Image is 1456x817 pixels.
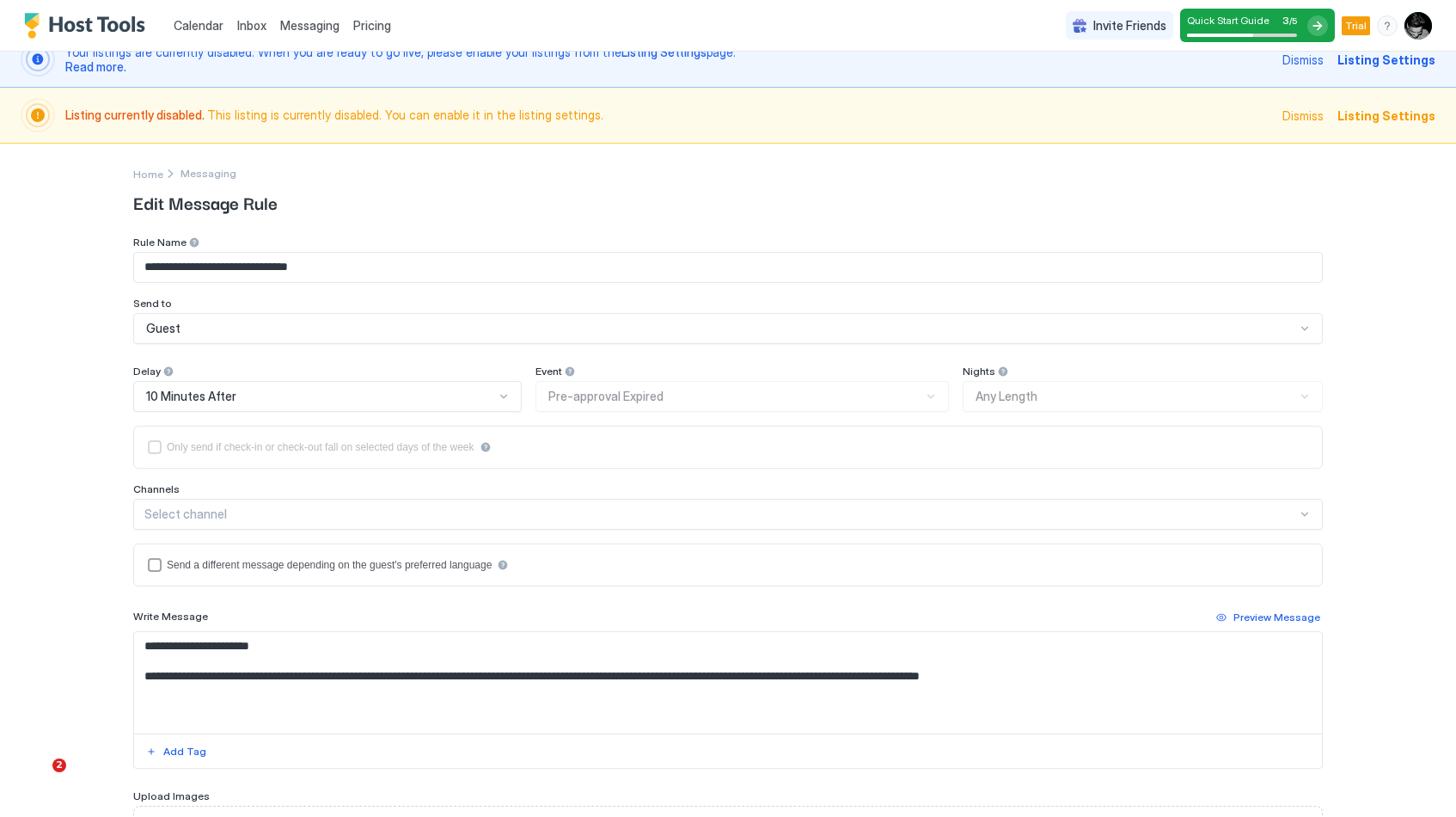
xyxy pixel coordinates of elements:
span: 10 Minutes After [146,389,236,404]
span: Send to [133,297,172,310]
span: Pricing [353,18,391,34]
span: Messaging [180,167,236,180]
span: Guest [146,321,180,336]
span: Rule Name [133,236,187,249]
a: Listing Settings [621,45,707,59]
button: Add Tag [144,741,209,762]
div: Send a different message depending on the guest's preferred language [167,559,492,571]
div: Only send if check-in or check-out fall on selected days of the week [167,441,474,453]
div: menu [1377,15,1398,36]
div: Dismiss [1282,107,1324,125]
span: Listing currently disabled. [65,107,207,122]
a: Read more. [65,59,126,74]
div: isLimited [148,440,1308,454]
span: Upload Images [133,789,210,802]
textarea: Input Field [134,632,1322,734]
span: / 5 [1289,15,1297,27]
span: Write Message [133,610,208,623]
span: Calendar [174,18,223,33]
div: Breadcrumb [133,164,163,182]
div: Add Tag [163,744,206,759]
span: This listing is currently disabled. You can enable it in the listing settings. [65,107,1272,123]
div: Listing Settings [1337,51,1435,69]
span: 3 [1282,14,1289,27]
span: Your listings are currently disabled. When you are ready to go live, please enable your listings ... [65,45,1272,75]
button: Preview Message [1214,607,1323,628]
span: Channels [133,482,180,495]
div: Breadcrumb [180,167,236,180]
input: Input Field [134,253,1322,282]
span: Delay [133,365,161,378]
span: Event [535,365,562,378]
a: Inbox [237,16,266,34]
span: Home [133,168,163,181]
span: 2 [52,759,66,772]
div: Select channel [144,507,1297,522]
div: Listing Settings [1337,107,1435,125]
a: Messaging [280,16,340,34]
span: Messaging [280,18,340,33]
span: Quick Start Guide [1187,14,1269,27]
span: Edit Message Rule [133,189,1323,215]
span: Trial [1345,18,1367,34]
a: Calendar [174,16,223,34]
div: Dismiss [1282,51,1324,69]
div: User profile [1404,12,1432,40]
div: Preview Message [1233,610,1320,625]
iframe: Intercom live chat [17,759,58,800]
span: Nights [963,365,995,378]
div: languagesEnabled [148,558,1308,572]
a: Home [133,164,163,182]
span: Inbox [237,18,266,33]
span: Invite Friends [1093,18,1166,34]
a: Host Tools Logo [24,13,153,39]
